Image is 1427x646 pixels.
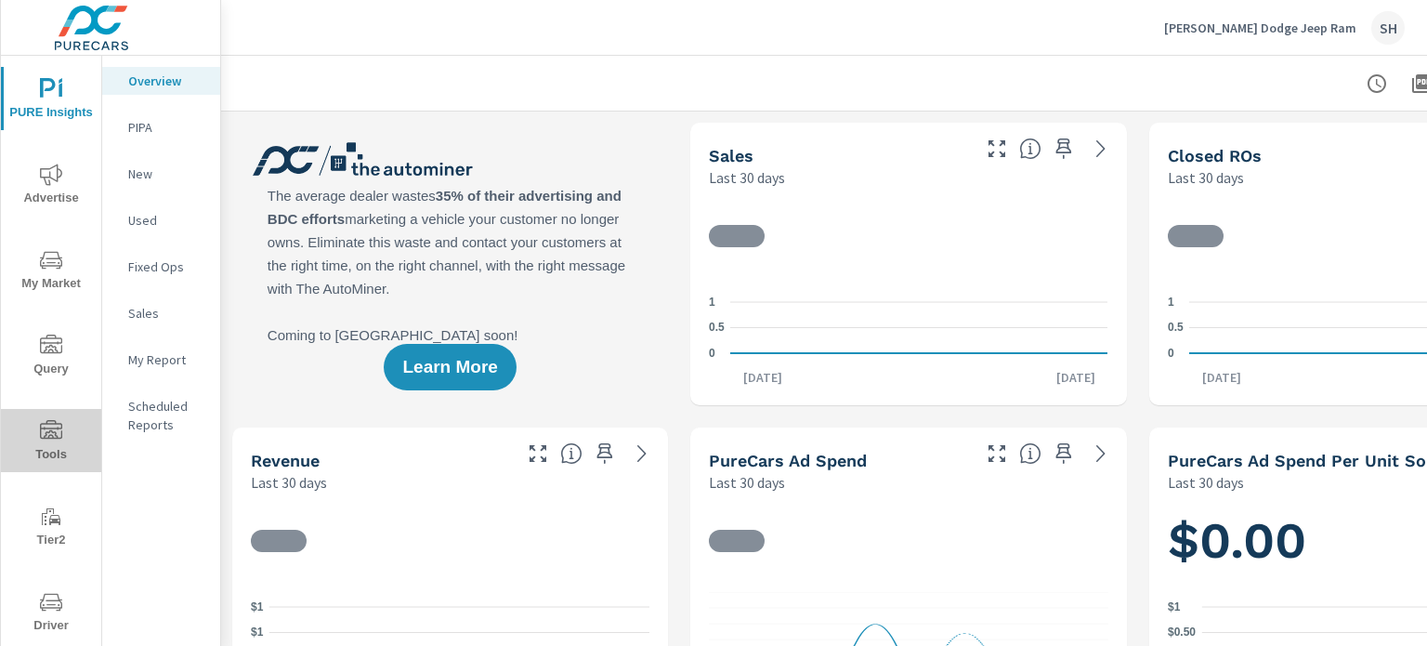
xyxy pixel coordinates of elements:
[709,296,715,309] text: 1
[128,350,205,369] p: My Report
[709,451,867,470] h5: PureCars Ad Spend
[7,164,96,209] span: Advertise
[128,257,205,276] p: Fixed Ops
[1049,439,1079,468] span: Save this to your personalized report
[627,439,657,468] a: See more details in report
[128,72,205,90] p: Overview
[7,335,96,380] span: Query
[1019,138,1041,160] span: Number of vehicles sold by the dealership over the selected date range. [Source: This data is sou...
[1168,471,1244,494] p: Last 30 days
[251,471,327,494] p: Last 30 days
[1043,368,1108,387] p: [DATE]
[1086,134,1116,164] a: See more details in report
[102,299,220,327] div: Sales
[1168,322,1184,335] text: 0.5
[128,397,205,434] p: Scheduled Reports
[1168,347,1174,360] text: 0
[1049,134,1079,164] span: Save this to your personalized report
[102,346,220,374] div: My Report
[102,253,220,281] div: Fixed Ops
[590,439,620,468] span: Save this to your personalized report
[709,471,785,494] p: Last 30 days
[128,165,205,183] p: New
[128,211,205,230] p: Used
[1019,442,1041,465] span: Total cost of media for all PureCars channels for the selected dealership group over the selected...
[402,359,497,376] span: Learn More
[102,206,220,234] div: Used
[102,67,220,95] div: Overview
[1371,11,1405,45] div: SH
[709,146,753,165] h5: Sales
[1168,600,1181,613] text: $1
[128,304,205,323] p: Sales
[1164,20,1356,36] p: [PERSON_NAME] Dodge Jeep Ram
[251,626,264,639] text: $1
[709,347,715,360] text: 0
[1086,439,1116,468] a: See more details in report
[730,368,795,387] p: [DATE]
[709,166,785,189] p: Last 30 days
[982,134,1012,164] button: Make Fullscreen
[1168,626,1196,639] text: $0.50
[7,420,96,466] span: Tools
[251,451,320,470] h5: Revenue
[1168,296,1174,309] text: 1
[7,591,96,637] span: Driver
[102,392,220,439] div: Scheduled Reports
[102,113,220,141] div: PIPA
[7,249,96,295] span: My Market
[1189,368,1254,387] p: [DATE]
[384,344,516,390] button: Learn More
[523,439,553,468] button: Make Fullscreen
[1168,146,1262,165] h5: Closed ROs
[102,160,220,188] div: New
[128,118,205,137] p: PIPA
[251,600,264,613] text: $1
[560,442,583,465] span: Total sales revenue over the selected date range. [Source: This data is sourced from the dealer’s...
[982,439,1012,468] button: Make Fullscreen
[709,322,725,335] text: 0.5
[7,506,96,551] span: Tier2
[1168,166,1244,189] p: Last 30 days
[7,78,96,124] span: PURE Insights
